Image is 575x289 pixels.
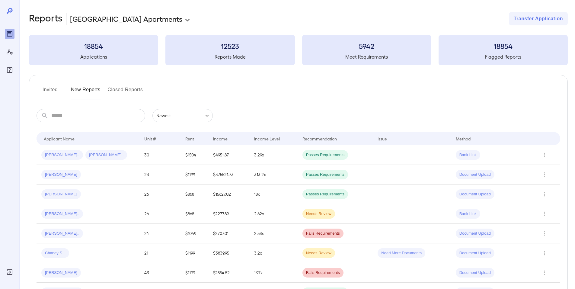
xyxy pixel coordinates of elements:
span: Fails Requirements [302,270,343,276]
td: 3.29x [249,145,297,165]
span: Passes Requirements [302,152,348,158]
span: [PERSON_NAME].. [41,211,83,217]
td: $1049 [180,224,209,243]
span: Fails Requirements [302,231,343,236]
span: [PERSON_NAME].. [85,152,127,158]
span: [PERSON_NAME] [41,191,81,197]
div: Log Out [5,267,14,277]
button: Row Actions [540,170,549,179]
span: Needs Review [302,250,335,256]
div: Rent [185,135,195,142]
div: Applicant Name [44,135,75,142]
button: Row Actions [540,268,549,278]
div: Newest [152,109,213,122]
div: Income Level [254,135,280,142]
span: [PERSON_NAME] [41,270,81,276]
h5: Applications [29,53,158,60]
td: 2.58x [249,224,297,243]
span: Bank Link [456,152,480,158]
td: 30 [139,145,180,165]
div: Recommendation [302,135,337,142]
td: $15627.02 [208,185,249,204]
button: Row Actions [540,248,549,258]
button: Closed Reports [108,85,143,99]
span: Bank Link [456,211,480,217]
span: Document Upload [456,270,494,276]
span: Document Upload [456,231,494,236]
td: $2707.01 [208,224,249,243]
div: FAQ [5,65,14,75]
td: $2277.89 [208,204,249,224]
td: $2554.52 [208,263,249,283]
button: Row Actions [540,229,549,238]
td: 3.2x [249,243,297,263]
td: 24 [139,224,180,243]
button: Row Actions [540,150,549,160]
td: 313.2x [249,165,297,185]
td: $1199 [180,263,209,283]
td: 26 [139,185,180,204]
span: Document Upload [456,191,494,197]
div: Method [456,135,471,142]
span: Needs Review [302,211,335,217]
h3: 18854 [29,41,158,51]
span: Need More Documents [378,250,425,256]
td: 1.97x [249,263,297,283]
span: [PERSON_NAME].. [41,231,83,236]
span: [PERSON_NAME].. [41,152,83,158]
td: 43 [139,263,180,283]
span: [PERSON_NAME] [41,172,81,178]
button: Invited [37,85,64,99]
p: [GEOGRAPHIC_DATA] Apartments [70,14,182,24]
div: Issue [378,135,387,142]
td: $3839.95 [208,243,249,263]
td: 2.62x [249,204,297,224]
div: Unit # [144,135,156,142]
td: $1199 [180,243,209,263]
span: Chaney S... [41,250,69,256]
td: 23 [139,165,180,185]
span: Passes Requirements [302,191,348,197]
td: $868 [180,185,209,204]
td: 21 [139,243,180,263]
td: $1504 [180,145,209,165]
h2: Reports [29,12,62,25]
h5: Reports Made [165,53,295,60]
h3: 18854 [439,41,568,51]
button: New Reports [71,85,101,99]
h5: Meet Requirements [302,53,431,60]
td: $1199 [180,165,209,185]
td: $868 [180,204,209,224]
span: Document Upload [456,172,494,178]
button: Row Actions [540,189,549,199]
summary: 18854Applications12523Reports Made5942Meet Requirements18854Flagged Reports [29,35,568,65]
div: Manage Users [5,47,14,57]
h5: Flagged Reports [439,53,568,60]
h3: 12523 [165,41,295,51]
td: $4951.87 [208,145,249,165]
h3: 5942 [302,41,431,51]
td: 26 [139,204,180,224]
span: Document Upload [456,250,494,256]
div: Reports [5,29,14,39]
div: Income [213,135,228,142]
td: 18x [249,185,297,204]
span: Passes Requirements [302,172,348,178]
td: $375521.73 [208,165,249,185]
button: Transfer Application [509,12,568,25]
button: Row Actions [540,209,549,219]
